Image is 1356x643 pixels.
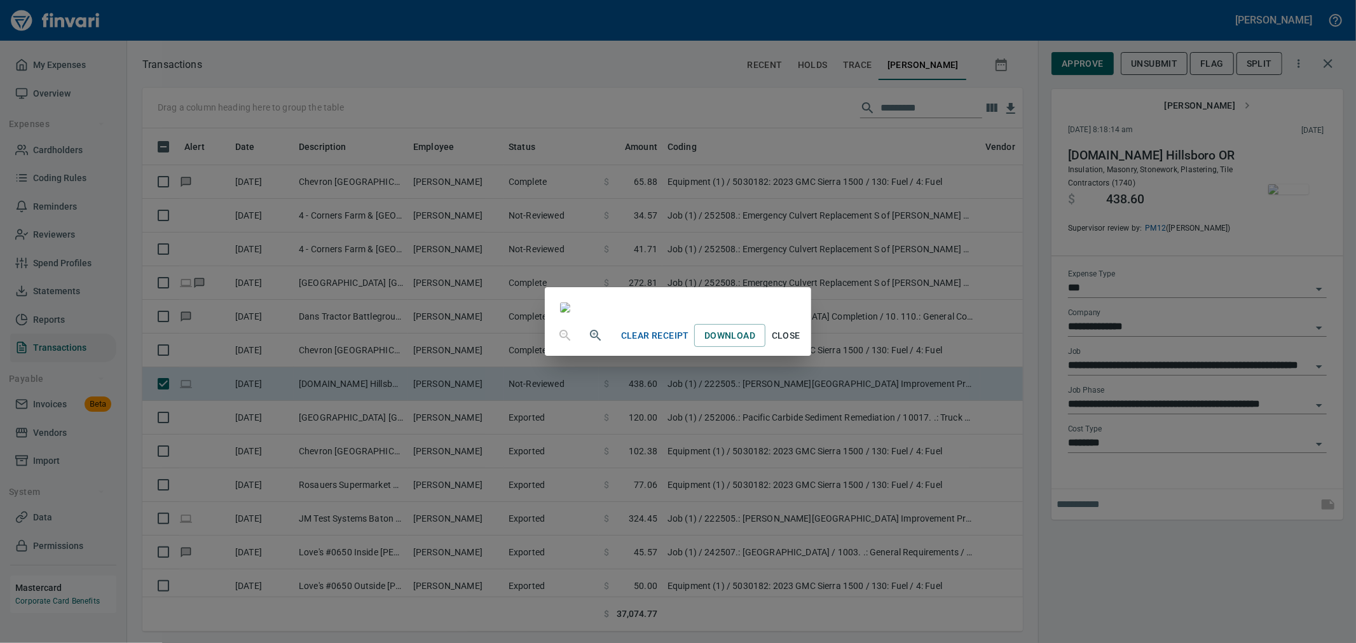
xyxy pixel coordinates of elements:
[616,324,694,348] button: Clear Receipt
[621,328,689,344] span: Clear Receipt
[704,328,755,344] span: Download
[765,324,806,348] button: Close
[560,302,570,313] img: receipts%2Ftapani%2F2025-10-07%2FW08oA8qZzOXTgEbLT8tmUR9UygU2__qymxW7LVrTKtg4iP05NA.jpg
[770,328,801,344] span: Close
[694,324,765,348] a: Download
